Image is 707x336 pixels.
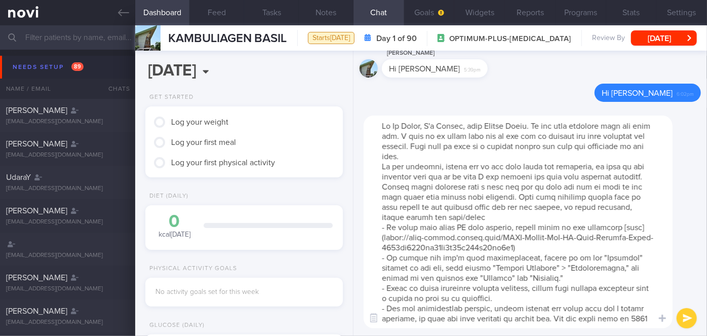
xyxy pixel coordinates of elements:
span: [PERSON_NAME] [6,207,67,215]
span: Hi [PERSON_NAME] [389,65,460,73]
div: Chats [95,79,135,99]
span: 5:39pm [464,64,481,73]
strong: Day 1 of 90 [376,33,417,44]
span: Hi [PERSON_NAME] [602,89,673,97]
span: 89 [71,62,84,71]
div: 0 [155,213,193,231]
span: UdaraY [6,173,31,181]
div: Physical Activity Goals [145,265,237,273]
div: Get Started [145,94,193,101]
div: [EMAIL_ADDRESS][DOMAIN_NAME] [6,218,129,226]
div: [EMAIL_ADDRESS][DOMAIN_NAME] [6,252,129,259]
div: Diet (Daily) [145,193,188,200]
div: Needs setup [10,60,86,74]
div: Starts [DATE] [308,32,355,45]
span: 6:02pm [677,88,694,98]
div: [EMAIL_ADDRESS][DOMAIN_NAME] [6,152,129,159]
span: [PERSON_NAME] [6,140,67,148]
div: [EMAIL_ADDRESS][DOMAIN_NAME] [6,185,129,193]
span: [PERSON_NAME] [6,106,67,115]
span: [PERSON_NAME] [6,307,67,315]
button: [DATE] [631,30,697,46]
span: KAMBULIAGEN BASIL [168,32,287,45]
div: [EMAIL_ADDRESS][DOMAIN_NAME] [6,118,129,126]
span: OPTIMUM-PLUS-[MEDICAL_DATA] [449,34,571,44]
div: Glucose (Daily) [145,322,205,329]
div: [PERSON_NAME] [382,47,518,59]
div: No activity goals set for this week [155,288,333,297]
div: [EMAIL_ADDRESS][DOMAIN_NAME] [6,319,129,326]
div: [EMAIL_ADDRESS][DOMAIN_NAME] [6,285,129,293]
span: [PERSON_NAME] [6,274,67,282]
div: kcal [DATE] [155,213,193,240]
span: Review By [592,34,625,43]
